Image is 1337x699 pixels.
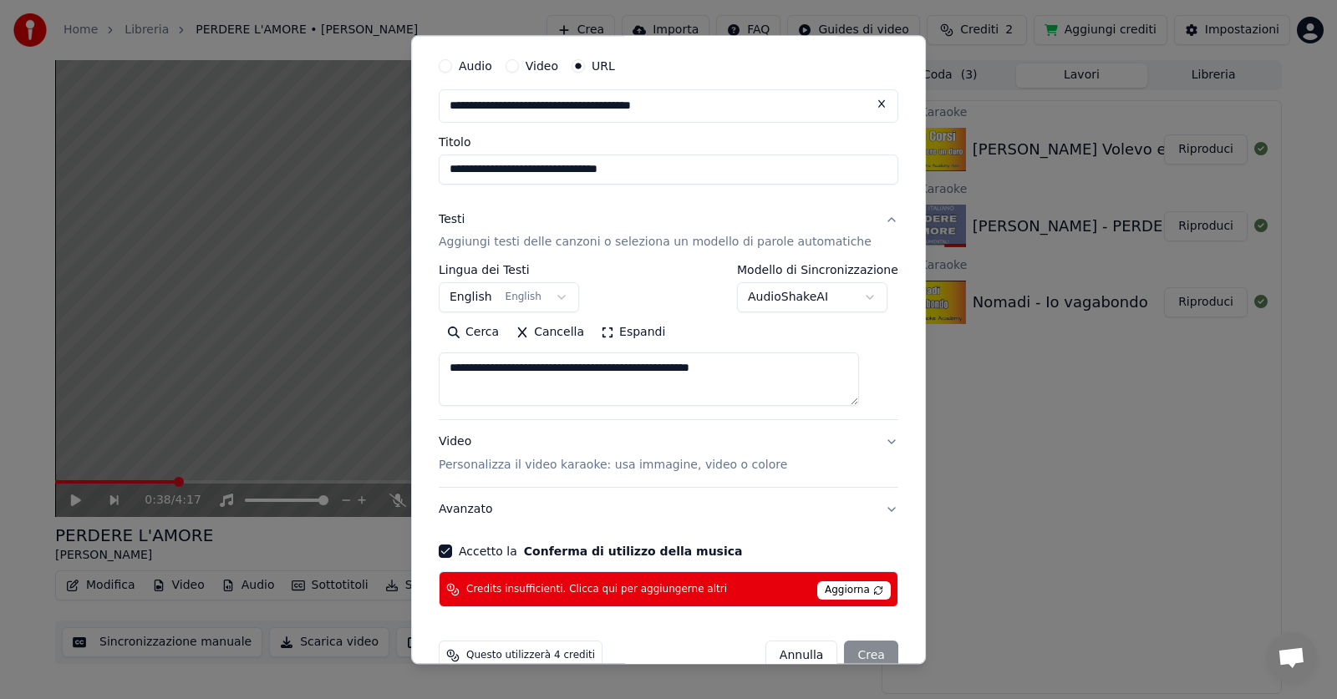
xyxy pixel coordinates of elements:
label: Audio [459,60,492,72]
button: Cancella [507,320,592,347]
p: Aggiungi testi delle canzoni o seleziona un modello di parole automatiche [439,235,872,251]
button: Annulla [765,641,838,671]
button: Accetto la [524,546,743,558]
div: TestiAggiungi testi delle canzoni o seleziona un modello di parole automatiche [439,265,898,420]
label: Video [526,60,558,72]
span: Credits insufficienti. Clicca qui per aggiungerne altri [466,583,727,596]
span: Aggiorna [817,582,891,600]
label: URL [592,60,615,72]
label: Lingua dei Testi [439,265,579,276]
div: Video [439,434,787,474]
label: Accetto la [459,546,742,558]
button: Espandi [592,320,674,347]
p: Personalizza il video karaoke: usa immagine, video o colore [439,458,787,474]
button: TestiAggiungi testi delle canzoni o seleziona un modello di parole automatiche [439,198,898,265]
label: Titolo [439,136,898,148]
button: Cerca [439,320,507,347]
button: Avanzato [439,489,898,532]
button: VideoPersonalizza il video karaoke: usa immagine, video o colore [439,421,898,488]
span: Questo utilizzerà 4 crediti [466,650,595,663]
label: Modello di Sincronizzazione [737,265,898,276]
div: Testi [439,211,465,228]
